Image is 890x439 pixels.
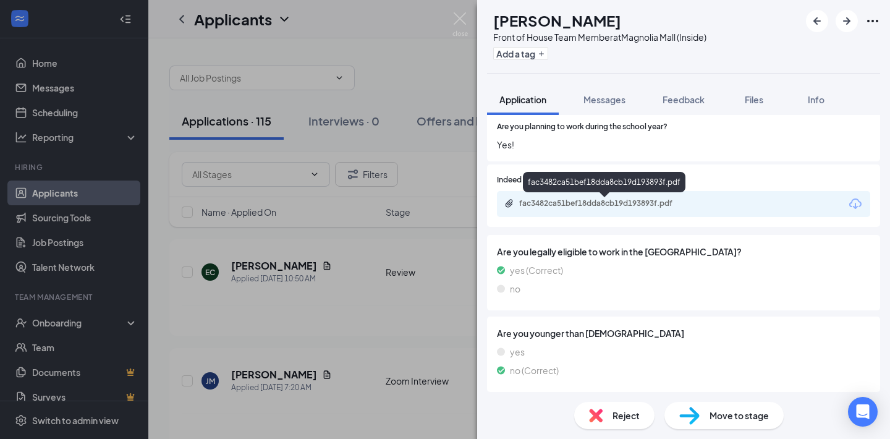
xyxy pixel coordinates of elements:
button: ArrowRight [836,10,858,32]
span: Info [808,94,824,105]
svg: Plus [538,50,545,58]
svg: Ellipses [865,14,880,28]
span: no (Correct) [510,364,559,377]
div: Front of House Team Member at Magnolia Mall (Inside) [493,31,706,43]
span: no [510,282,520,296]
a: Paperclipfac3482ca51bef18dda8cb19d193893f.pdf [504,198,705,210]
div: fac3482ca51bef18dda8cb19d193893f.pdf [519,198,692,208]
span: Feedback [663,94,705,105]
svg: ArrowLeftNew [810,14,824,28]
span: yes (Correct) [510,263,563,277]
span: Are you planning to work during the school year? [497,121,667,133]
button: PlusAdd a tag [493,47,548,60]
svg: Paperclip [504,198,514,208]
span: Are you legally eligible to work in the [GEOGRAPHIC_DATA]? [497,245,870,258]
span: yes [510,345,525,359]
h1: [PERSON_NAME] [493,10,621,31]
span: Application [499,94,546,105]
button: ArrowLeftNew [806,10,828,32]
span: Indeed Resume [497,174,551,186]
span: Yes! [497,138,870,151]
span: Files [745,94,763,105]
span: Reject [612,409,640,422]
span: Move to stage [710,409,769,422]
div: Open Intercom Messenger [848,397,878,427]
svg: ArrowRight [839,14,854,28]
div: fac3482ca51bef18dda8cb19d193893f.pdf [523,172,685,192]
span: Are you younger than [DEMOGRAPHIC_DATA] [497,326,870,340]
svg: Download [848,197,863,211]
span: Messages [583,94,625,105]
